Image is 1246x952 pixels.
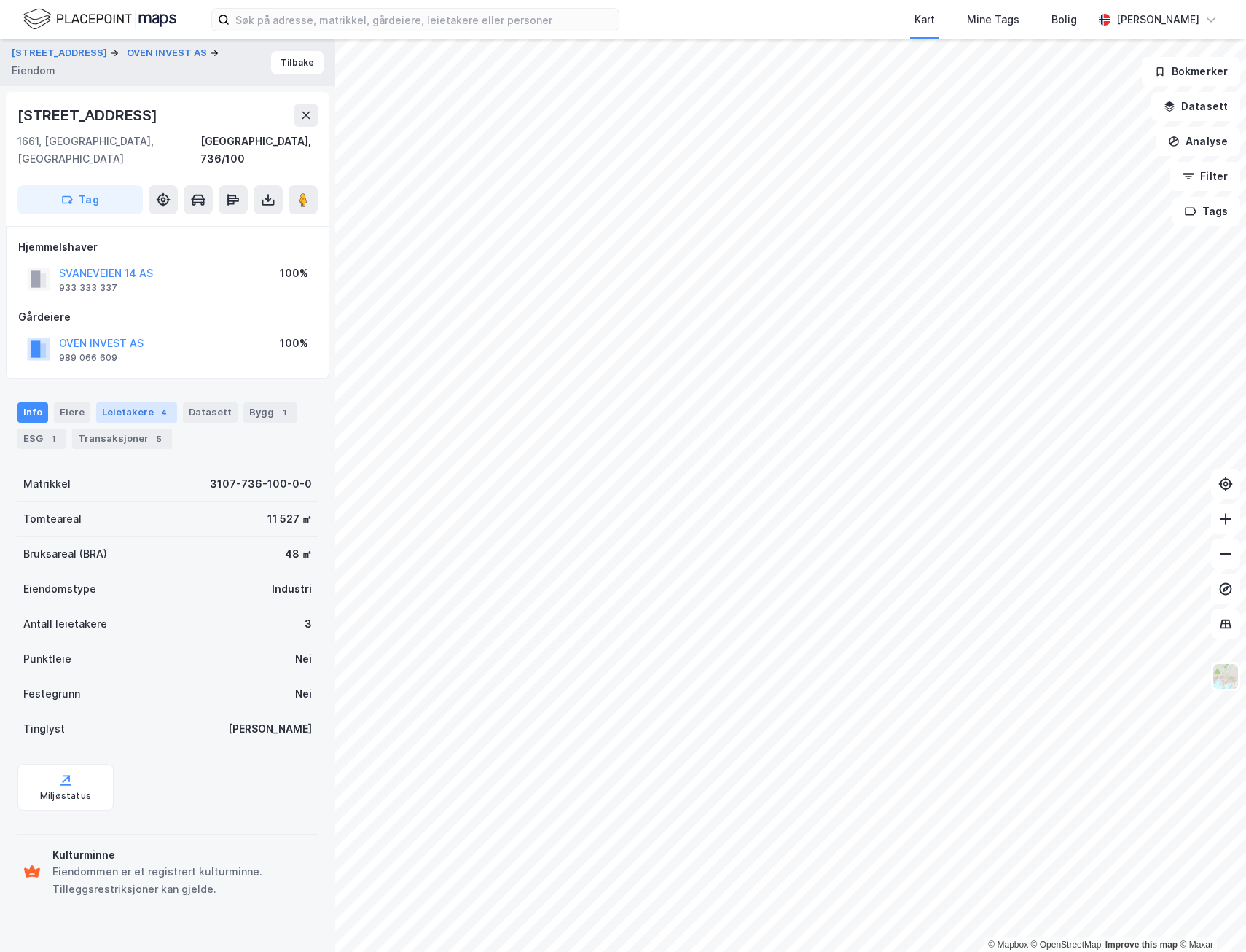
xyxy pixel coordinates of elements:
div: Eiere [54,402,90,423]
div: [STREET_ADDRESS] [17,104,160,127]
div: Festegrunn [23,685,80,703]
button: Tag [17,185,143,214]
div: Eiendommen er et registrert kulturminne. Tilleggsrestriksjoner kan gjelde. [52,863,312,898]
div: Punktleie [23,650,71,668]
div: Mine Tags [967,11,1019,28]
div: Tinglyst [23,720,65,738]
div: 11 527 ㎡ [267,510,312,528]
button: Analyse [1156,127,1240,156]
a: Mapbox [988,940,1028,950]
div: Eiendomstype [23,580,96,598]
div: Bruksareal (BRA) [23,545,107,563]
div: Industri [272,580,312,598]
div: Info [17,402,48,423]
div: Datasett [183,402,238,423]
div: 933 333 337 [59,282,117,294]
div: 1661, [GEOGRAPHIC_DATA], [GEOGRAPHIC_DATA] [17,133,200,168]
div: [PERSON_NAME] [228,720,312,738]
div: Kart [914,11,935,28]
div: Bolig [1051,11,1077,28]
div: Eiendom [12,62,55,79]
button: Tilbake [271,51,324,74]
div: 100% [280,335,308,352]
div: 5 [152,432,166,446]
button: Tags [1172,197,1240,226]
div: 48 ㎡ [285,545,312,563]
div: [PERSON_NAME] [1116,11,1199,28]
div: Matrikkel [23,475,71,493]
div: 4 [157,405,171,420]
div: Hjemmelshaver [18,238,317,256]
div: [GEOGRAPHIC_DATA], 736/100 [200,133,318,168]
div: Bygg [243,402,297,423]
div: Transaksjoner [72,429,172,449]
button: Filter [1170,162,1240,191]
img: logo.f888ab2527a4732fd821a326f86c7f29.svg [23,7,176,32]
div: Nei [295,650,312,668]
div: Leietakere [96,402,177,423]
div: 3 [305,615,312,633]
div: 1 [46,432,60,446]
div: Nei [295,685,312,703]
button: OVEN INVEST AS [127,46,210,61]
div: Tomteareal [23,510,82,528]
div: Gårdeiere [18,308,317,326]
iframe: Chat Widget [1173,882,1246,952]
a: Improve this map [1105,940,1178,950]
div: ESG [17,429,66,449]
div: 989 066 609 [59,352,117,364]
img: Z [1212,663,1239,690]
button: [STREET_ADDRESS] [12,46,110,61]
div: 1 [277,405,291,420]
button: Datasett [1151,92,1240,121]
div: Antall leietakere [23,615,107,633]
div: Kulturminne [52,846,312,864]
div: 3107-736-100-0-0 [210,475,312,493]
a: OpenStreetMap [1031,940,1102,950]
div: Miljøstatus [40,790,91,802]
input: Søk på adresse, matrikkel, gårdeiere, leietakere eller personer [230,9,619,31]
button: Bokmerker [1142,57,1240,86]
div: 100% [280,265,308,282]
